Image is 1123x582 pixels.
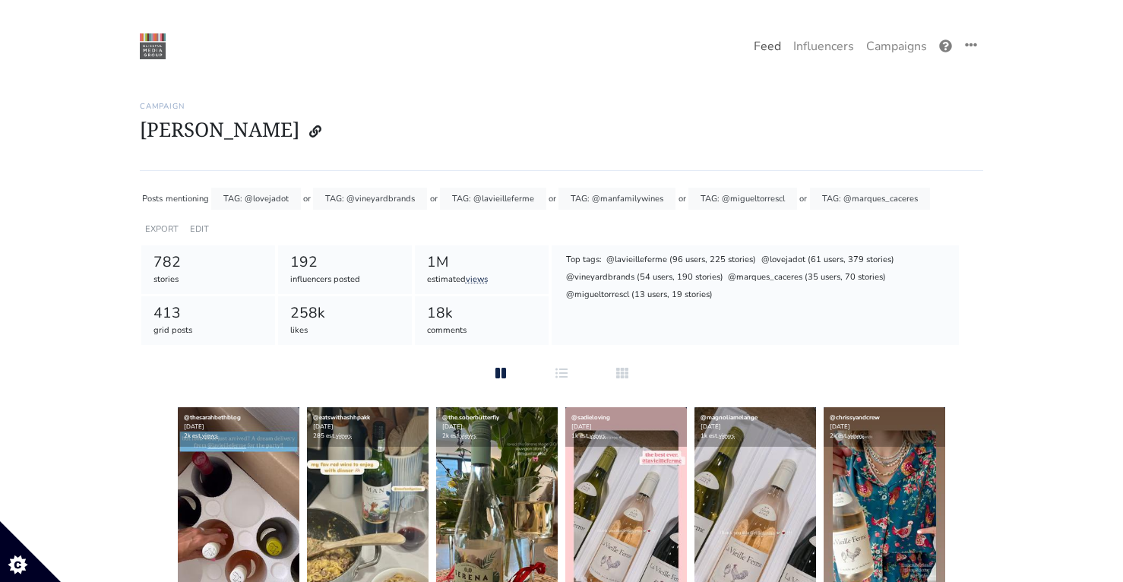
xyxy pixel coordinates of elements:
[430,188,438,210] div: or
[565,270,724,286] div: @vineyardbrands (54 users, 190 stories)
[688,188,797,210] div: TAG: @migueltorrescl
[313,188,427,210] div: TAG: @vineyardbrands
[142,188,163,210] div: Posts
[799,188,807,210] div: or
[190,223,209,235] a: EDIT
[153,324,264,337] div: grid posts
[153,274,264,286] div: stories
[590,432,606,440] a: views
[153,302,264,324] div: 413
[153,251,264,274] div: 782
[290,324,400,337] div: likes
[427,274,537,286] div: estimated
[202,432,218,440] a: views
[307,407,429,447] div: [DATE] 285 est.
[830,413,880,422] a: @chrissyandcrew
[140,117,983,146] h1: [PERSON_NAME]
[440,188,546,210] div: TAG: @lavieilleferme
[313,413,370,422] a: @eatswithashhpakk
[290,302,400,324] div: 258k
[140,102,983,111] h6: Campaign
[565,252,603,267] div: Top tags:
[571,413,610,422] a: @sadieloving
[565,288,713,303] div: @migueltorrescl (13 users, 19 stories)
[810,188,930,210] div: TAG: @marques_caceres
[860,31,933,62] a: Campaigns
[727,270,887,286] div: @marques_caceres (35 users, 70 stories)
[679,188,686,210] div: or
[178,407,299,447] div: [DATE] 2k est.
[184,413,241,422] a: @thesarahbethblog
[436,407,558,447] div: [DATE] 2k est.
[606,252,758,267] div: @lavieilleferme (96 users, 225 stories)
[748,31,787,62] a: Feed
[760,252,895,267] div: @lovejadot (61 users, 379 stories)
[303,188,311,210] div: or
[701,413,758,422] a: @magnoliamelange
[442,413,499,422] a: @the.soberbutterfly
[290,251,400,274] div: 192
[466,274,488,285] a: views
[824,407,945,447] div: [DATE] 2k est.
[140,33,166,59] img: 22:22:48_1550874168
[145,223,179,235] a: EXPORT
[787,31,860,62] a: Influencers
[211,188,301,210] div: TAG: @lovejadot
[549,188,556,210] div: or
[558,188,675,210] div: TAG: @manfamilywines
[166,188,209,210] div: mentioning
[427,302,537,324] div: 18k
[427,251,537,274] div: 1M
[565,407,687,447] div: [DATE] 1k est.
[694,407,816,447] div: [DATE] 1k est.
[460,432,476,440] a: views
[848,432,864,440] a: views
[427,324,537,337] div: comments
[290,274,400,286] div: influencers posted
[719,432,735,440] a: views
[336,432,352,440] a: views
